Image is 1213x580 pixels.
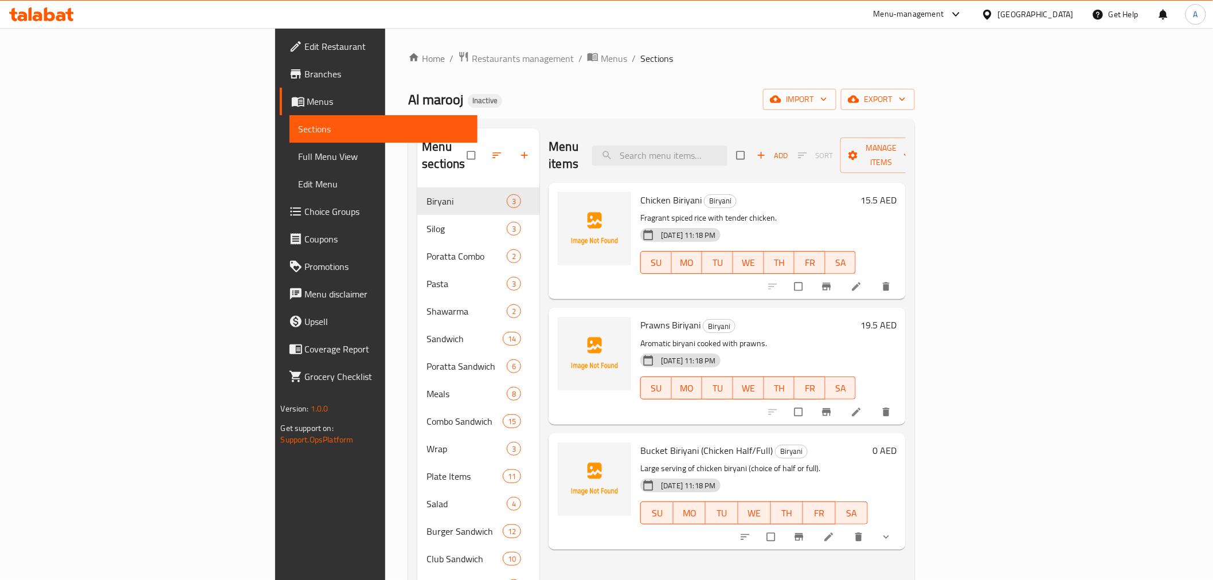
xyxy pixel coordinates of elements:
h2: Menu items [549,138,578,173]
span: 2 [507,251,521,262]
span: 4 [507,499,521,510]
span: TH [769,254,791,271]
div: Poratta Combo [426,249,507,263]
div: Poratta Combo2 [417,242,539,270]
span: Edit Menu [299,177,468,191]
li: / [578,52,582,65]
h6: 19.5 AED [860,317,897,333]
span: Poratta Sandwich [426,359,507,373]
img: Chicken Biriyani [558,192,631,265]
span: Promotions [305,260,468,273]
span: Sections [640,52,673,65]
span: 14 [503,334,521,344]
span: Coverage Report [305,342,468,356]
span: WE [743,505,766,522]
button: Branch-specific-item [814,399,842,425]
a: Edit Menu [289,170,478,198]
svg: Show Choices [881,531,892,543]
div: Salad4 [417,490,539,518]
span: 2 [507,306,521,317]
button: TU [706,501,738,524]
button: export [841,89,915,110]
button: SA [825,251,856,274]
div: items [507,194,521,208]
span: Biryani [705,194,736,207]
span: A [1194,8,1198,21]
a: Menu disclaimer [280,280,478,308]
div: items [507,304,521,318]
p: Large serving of chicken biryani (choice of half or full). [640,461,868,476]
span: Select section first [791,147,840,164]
span: SA [840,505,864,522]
button: SU [640,501,673,524]
div: Burger Sandwich12 [417,518,539,545]
img: Prawns Biriyani [558,317,631,390]
span: 1.0.0 [311,401,328,416]
span: 3 [507,279,521,289]
span: Restaurants management [472,52,574,65]
button: WE [733,251,764,274]
button: SA [825,377,856,399]
span: Wrap [426,442,507,456]
div: Inactive [468,94,502,108]
div: Meals8 [417,380,539,407]
span: [DATE] 11:18 PM [656,230,720,241]
span: 6 [507,361,521,372]
a: Upsell [280,308,478,335]
div: items [507,222,521,236]
button: TH [764,251,795,274]
span: Silog [426,222,507,236]
button: delete [874,399,901,425]
a: Coupons [280,225,478,253]
div: Club Sandwich [426,552,503,566]
span: Manage items [850,141,913,170]
div: Silog3 [417,215,539,242]
span: 8 [507,389,521,399]
a: Grocery Checklist [280,363,478,390]
a: Edit menu item [851,406,864,418]
a: Edit menu item [823,531,837,543]
button: Add [754,147,791,164]
span: FR [808,505,831,522]
span: [DATE] 11:18 PM [656,355,720,366]
div: Pasta3 [417,270,539,297]
button: Branch-specific-item [787,524,814,550]
div: Biryani [775,445,808,458]
div: Wrap3 [417,435,539,463]
span: Menus [601,52,627,65]
li: / [632,52,636,65]
button: FR [795,251,825,274]
span: Shawarma [426,304,507,318]
button: WE [733,377,764,399]
a: Support.OpsPlatform [281,432,354,447]
div: items [507,387,521,401]
a: Sections [289,115,478,143]
span: 11 [503,471,521,482]
span: Combo Sandwich [426,414,503,428]
span: Add [757,149,788,162]
button: FR [803,501,836,524]
div: Biryani [704,194,737,208]
button: MO [672,377,703,399]
span: Meals [426,387,507,401]
button: TU [702,251,733,274]
a: Menus [280,88,478,115]
div: items [507,359,521,373]
button: WE [738,501,771,524]
span: Edit Restaurant [305,40,468,53]
span: Version: [281,401,309,416]
div: items [503,552,521,566]
span: Biryani [426,194,507,208]
span: export [850,92,906,107]
span: SA [830,380,852,397]
span: SU [645,380,667,397]
div: Combo Sandwich15 [417,407,539,435]
span: Burger Sandwich [426,524,503,538]
span: Chicken Biriyani [640,191,702,209]
div: Club Sandwich10 [417,545,539,573]
span: 12 [503,526,521,537]
span: Grocery Checklist [305,370,468,383]
span: Get support on: [281,421,334,436]
div: Biryani [703,319,735,333]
